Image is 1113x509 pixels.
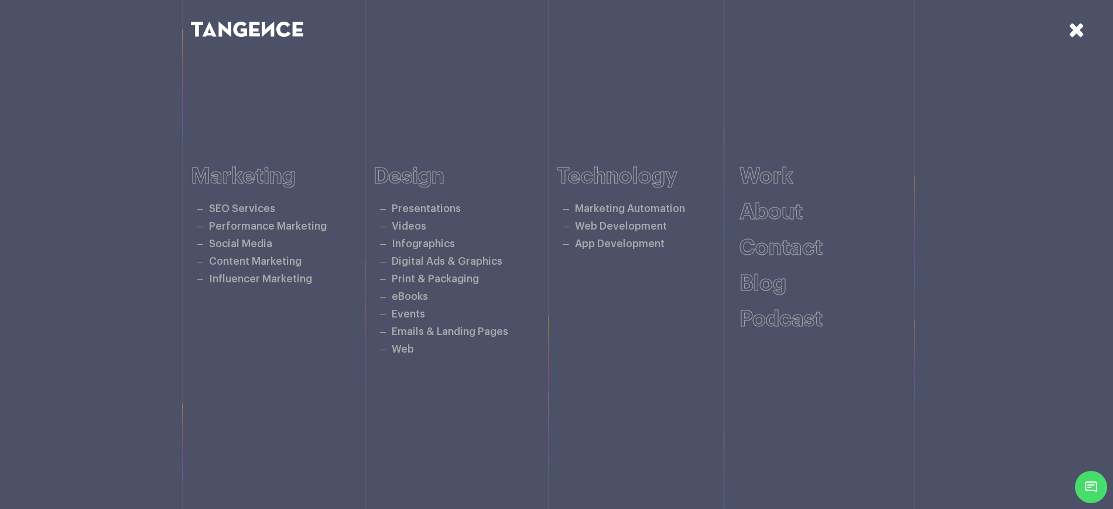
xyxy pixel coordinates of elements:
[392,292,428,302] a: eBooks
[739,201,803,223] a: About
[191,165,374,189] h6: Marketing
[575,204,685,214] a: Marketing Automation
[739,237,823,259] a: Contact
[739,273,786,295] a: Blog
[575,221,667,231] a: Web Development
[209,204,275,214] a: SEO Services
[557,165,740,189] h6: Technology
[209,221,327,231] a: Performance Marketing
[392,257,502,267] a: Digital Ads & Graphics
[392,221,426,231] a: Videos
[374,165,557,189] h6: Design
[392,239,455,249] a: Infographics
[575,239,665,249] a: App Development
[209,274,312,284] a: Influencer Marketing
[739,166,793,187] a: Work
[392,274,479,284] a: Print & Packaging
[209,257,302,267] a: Content Marketing
[392,309,425,319] a: Events
[392,327,508,337] a: Emails & Landing Pages
[392,344,414,354] a: Web
[392,204,461,214] a: Presentations
[209,239,272,249] a: Social Media
[739,309,823,330] a: Podcast
[1075,471,1107,503] span: Chat Widget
